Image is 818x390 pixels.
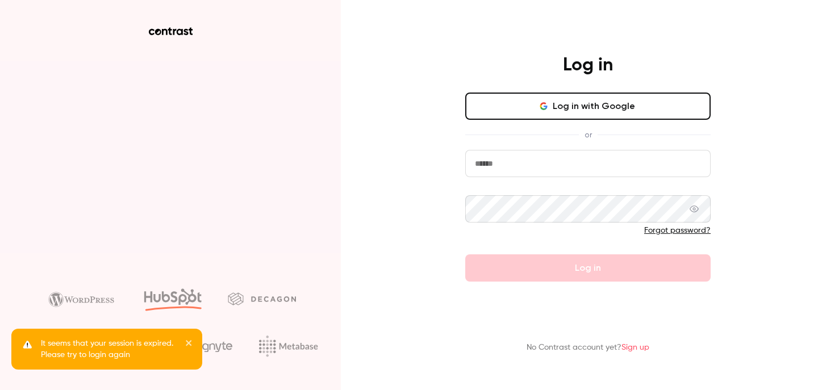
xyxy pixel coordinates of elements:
img: decagon [228,292,296,305]
span: or [579,129,598,141]
p: It seems that your session is expired. Please try to login again [41,338,177,360]
h4: Log in [563,54,613,77]
button: close [185,338,193,351]
p: No Contrast account yet? [527,342,649,354]
a: Forgot password? [644,227,711,234]
a: Sign up [621,343,649,351]
button: Log in with Google [465,93,711,120]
